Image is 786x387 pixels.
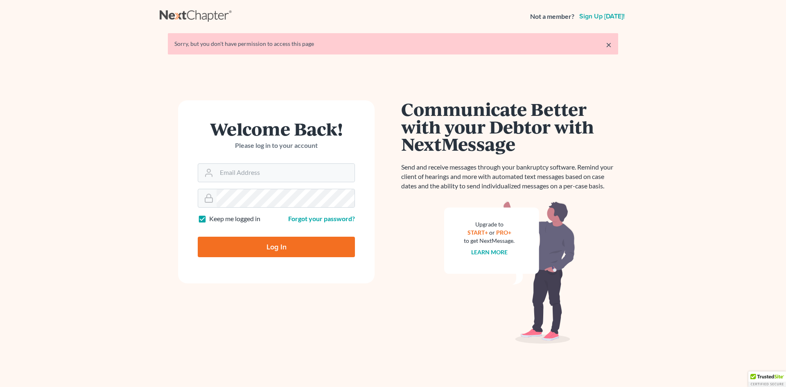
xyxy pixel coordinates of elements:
p: Send and receive messages through your bankruptcy software. Remind your client of hearings and mo... [401,163,618,191]
h1: Welcome Back! [198,120,355,138]
span: or [489,229,495,236]
img: nextmessage_bg-59042aed3d76b12b5cd301f8e5b87938c9018125f34e5fa2b7a6b67550977c72.svg [444,201,575,344]
strong: Not a member? [530,12,574,21]
p: Please log in to your account [198,141,355,150]
input: Log In [198,237,355,257]
div: TrustedSite Certified [748,371,786,387]
div: Sorry, but you don't have permission to access this page [174,40,612,48]
a: Learn more [471,249,508,256]
input: Email Address [217,164,355,182]
a: Sign up [DATE]! [578,13,626,20]
label: Keep me logged in [209,214,260,224]
a: Forgot your password? [288,215,355,222]
div: Upgrade to [464,220,515,229]
div: to get NextMessage. [464,237,515,245]
a: × [606,40,612,50]
a: PRO+ [496,229,511,236]
a: START+ [468,229,488,236]
h1: Communicate Better with your Debtor with NextMessage [401,100,618,153]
